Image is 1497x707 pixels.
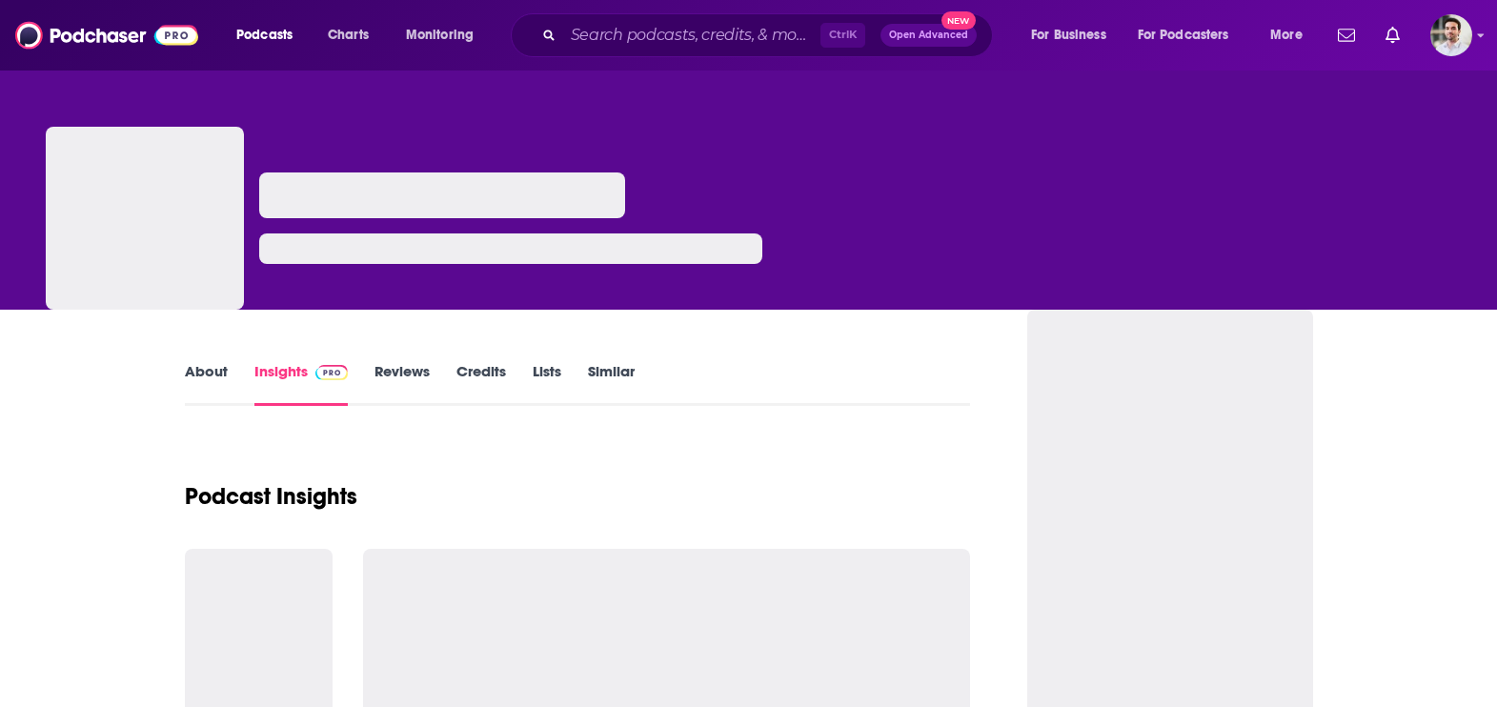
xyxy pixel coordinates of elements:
[533,362,561,406] a: Lists
[328,22,369,49] span: Charts
[1330,19,1363,51] a: Show notifications dropdown
[1125,20,1257,50] button: open menu
[236,22,293,49] span: Podcasts
[374,362,430,406] a: Reviews
[185,482,357,511] h1: Podcast Insights
[315,365,349,380] img: Podchaser Pro
[880,24,977,47] button: Open AdvancedNew
[529,13,1011,57] div: Search podcasts, credits, & more...
[1138,22,1229,49] span: For Podcasters
[563,20,820,50] input: Search podcasts, credits, & more...
[941,11,976,30] span: New
[254,362,349,406] a: InsightsPodchaser Pro
[393,20,498,50] button: open menu
[1378,19,1407,51] a: Show notifications dropdown
[315,20,380,50] a: Charts
[456,362,506,406] a: Credits
[889,30,968,40] span: Open Advanced
[223,20,317,50] button: open menu
[1430,14,1472,56] img: User Profile
[1270,22,1303,49] span: More
[406,22,474,49] span: Monitoring
[15,17,198,53] img: Podchaser - Follow, Share and Rate Podcasts
[1031,22,1106,49] span: For Business
[1257,20,1326,50] button: open menu
[820,23,865,48] span: Ctrl K
[1018,20,1130,50] button: open menu
[185,362,228,406] a: About
[1430,14,1472,56] span: Logged in as sam_beutlerink
[588,362,635,406] a: Similar
[1430,14,1472,56] button: Show profile menu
